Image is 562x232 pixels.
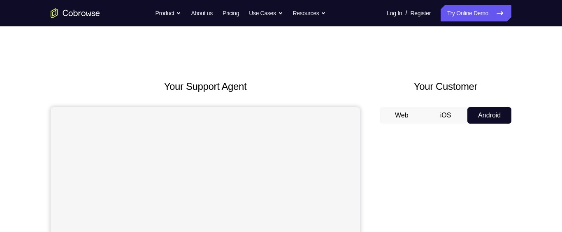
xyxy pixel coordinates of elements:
a: Try Online Demo [441,5,511,21]
a: Log In [387,5,402,21]
button: Resources [293,5,326,21]
button: Android [467,107,511,124]
h2: Your Support Agent [51,79,360,94]
a: Go to the home page [51,8,100,18]
a: Register [411,5,431,21]
a: About us [191,5,212,21]
button: Web [380,107,424,124]
h2: Your Customer [380,79,511,94]
button: Product [156,5,181,21]
button: Use Cases [249,5,283,21]
a: Pricing [223,5,239,21]
span: / [405,8,407,18]
button: iOS [424,107,468,124]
